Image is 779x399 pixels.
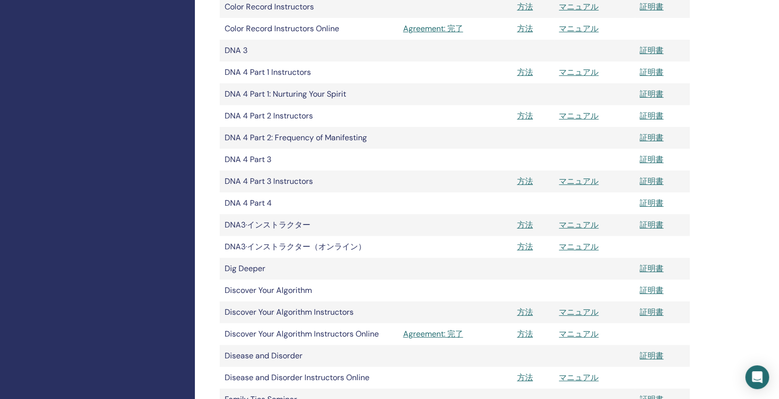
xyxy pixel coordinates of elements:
a: マニュアル [559,23,599,34]
a: 方法 [517,1,533,12]
a: 証明書 [640,111,663,121]
a: マニュアル [559,111,599,121]
a: マニュアル [559,67,599,77]
td: Color Record Instructors Online [220,18,398,40]
a: マニュアル [559,1,599,12]
a: マニュアル [559,372,599,383]
a: 証明書 [640,285,663,295]
a: 証明書 [640,154,663,165]
td: Discover Your Algorithm Instructors [220,301,398,323]
a: 方法 [517,241,533,252]
a: Agreement: 完了 [403,23,507,35]
a: マニュアル [559,220,599,230]
a: 証明書 [640,220,663,230]
td: Dig Deeper [220,258,398,280]
td: Discover Your Algorithm [220,280,398,301]
td: DNA 3 [220,40,398,61]
td: DNA 4 Part 2: Frequency of Manifesting [220,127,398,149]
a: マニュアル [559,176,599,186]
div: Open Intercom Messenger [745,365,769,389]
a: マニュアル [559,241,599,252]
td: DNA 4 Part 3 Instructors [220,171,398,192]
a: マニュアル [559,307,599,317]
a: 証明書 [640,307,663,317]
a: 方法 [517,23,533,34]
a: Agreement: 完了 [403,328,507,340]
a: 方法 [517,111,533,121]
a: 証明書 [640,67,663,77]
a: 方法 [517,307,533,317]
a: マニュアル [559,329,599,339]
td: DNA 4 Part 2 Instructors [220,105,398,127]
a: 方法 [517,67,533,77]
td: Disease and Disorder Instructors Online [220,367,398,389]
td: DNA3·インストラクター [220,214,398,236]
a: 方法 [517,220,533,230]
td: DNA 4 Part 4 [220,192,398,214]
td: DNA3·インストラクター（オンライン） [220,236,398,258]
td: DNA 4 Part 3 [220,149,398,171]
a: 証明書 [640,198,663,208]
a: 証明書 [640,350,663,361]
td: Disease and Disorder [220,345,398,367]
a: 証明書 [640,89,663,99]
a: 証明書 [640,1,663,12]
a: 証明書 [640,45,663,56]
a: 方法 [517,372,533,383]
a: 証明書 [640,176,663,186]
a: 証明書 [640,263,663,274]
td: DNA 4 Part 1: Nurturing Your Spirit [220,83,398,105]
td: Discover Your Algorithm Instructors Online [220,323,398,345]
td: DNA 4 Part 1 Instructors [220,61,398,83]
a: 方法 [517,329,533,339]
a: 方法 [517,176,533,186]
a: 証明書 [640,132,663,143]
